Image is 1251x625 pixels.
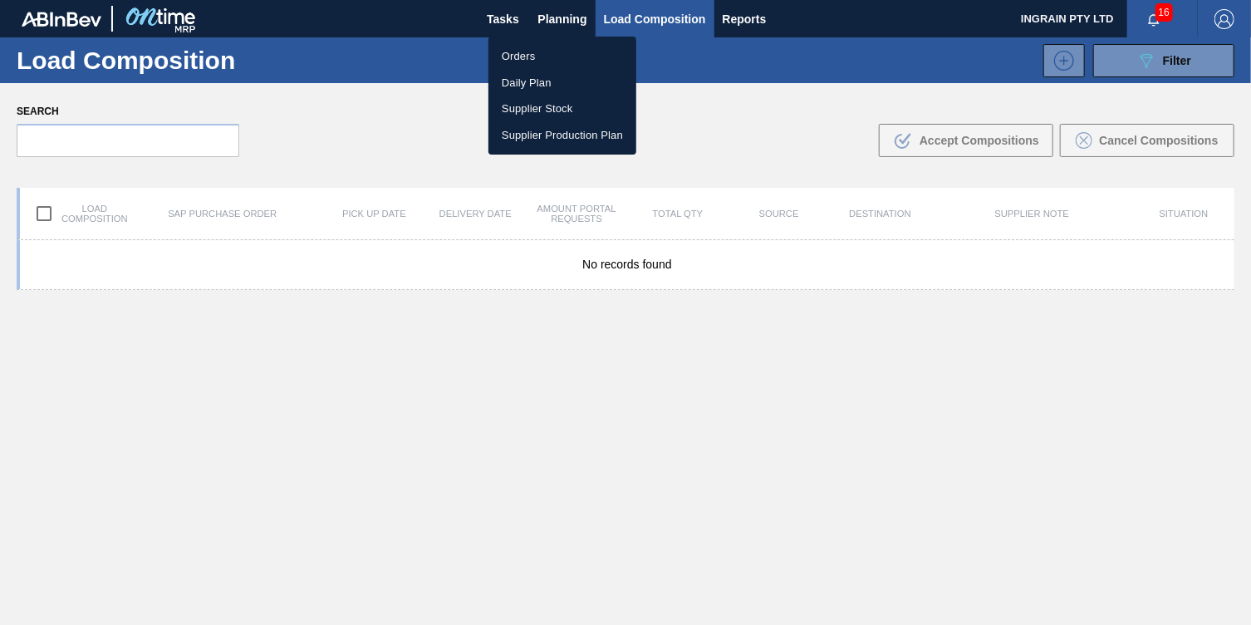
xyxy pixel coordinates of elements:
a: Orders [488,43,636,70]
a: Supplier Production Plan [488,122,636,149]
a: Daily Plan [488,70,636,96]
a: Supplier Stock [488,96,636,122]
